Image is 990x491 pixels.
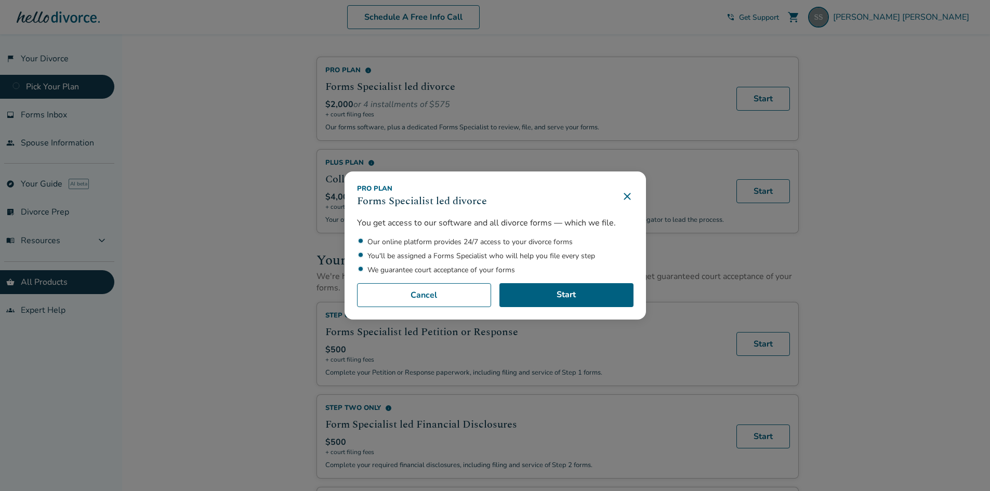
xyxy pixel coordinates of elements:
[357,193,487,209] h3: Forms Specialist led divorce
[367,237,633,247] li: Our online platform provides 24/7 access to your divorce forms
[357,184,487,193] div: Pro Plan
[367,265,633,275] li: We guarantee court acceptance of your forms
[938,441,990,491] iframe: Chat Widget
[499,283,633,307] a: Start
[357,283,491,307] button: Cancel
[367,251,633,261] li: You'll be assigned a Forms Specialist who will help you file every step
[357,217,633,229] p: You get access to our software and all divorce forms — which we file.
